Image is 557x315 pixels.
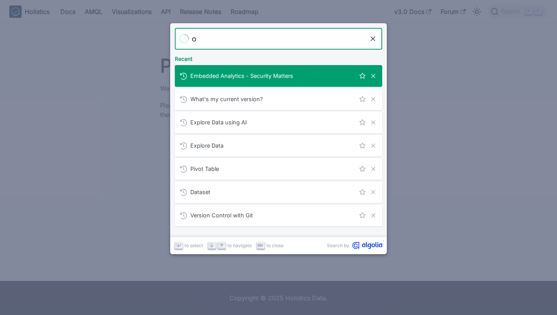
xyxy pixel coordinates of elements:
[175,205,382,226] a: Version Control with Git
[369,188,378,196] button: Remove this search from history
[189,28,368,50] input: Search docs
[368,34,378,43] button: Clear the query
[369,95,378,103] button: Remove this search from history
[175,181,382,203] a: Dataset
[369,165,378,173] button: Remove this search from history
[190,142,355,149] span: Explore Data
[327,242,349,249] span: Search by
[369,211,378,220] button: Remove this search from history
[175,112,382,133] a: Explore Data using AI
[185,242,203,249] span: to select
[227,242,252,249] span: to navigate
[358,165,367,173] button: Save this search
[369,141,378,150] button: Remove this search from history
[369,118,378,127] button: Remove this search from history
[190,165,355,172] span: Pivot Table
[327,242,382,249] a: Search byAlgolia
[176,243,182,248] svg: Enter key
[358,211,367,220] button: Save this search
[258,243,263,248] svg: Escape key
[190,212,355,219] span: Version Control with Git
[175,65,382,87] a: Embedded Analytics - Security Matters
[352,242,382,249] svg: Algolia
[190,119,355,126] span: Explore Data using AI
[175,88,382,110] a: What's my current version?
[358,141,367,150] button: Save this search
[190,72,355,79] span: Embedded Analytics - Security Matters
[369,72,378,80] button: Remove this search from history
[190,95,355,103] span: What's my current version?
[173,50,384,65] div: Recent
[358,188,367,196] button: Save this search
[209,243,215,248] svg: Arrow down
[175,135,382,157] a: Explore Data
[358,118,367,127] button: Save this search
[358,95,367,103] button: Save this search
[267,242,284,249] span: to close
[358,72,367,80] button: Save this search
[175,158,382,180] a: Pivot Table
[190,188,355,196] span: Dataset
[219,243,225,248] svg: Arrow up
